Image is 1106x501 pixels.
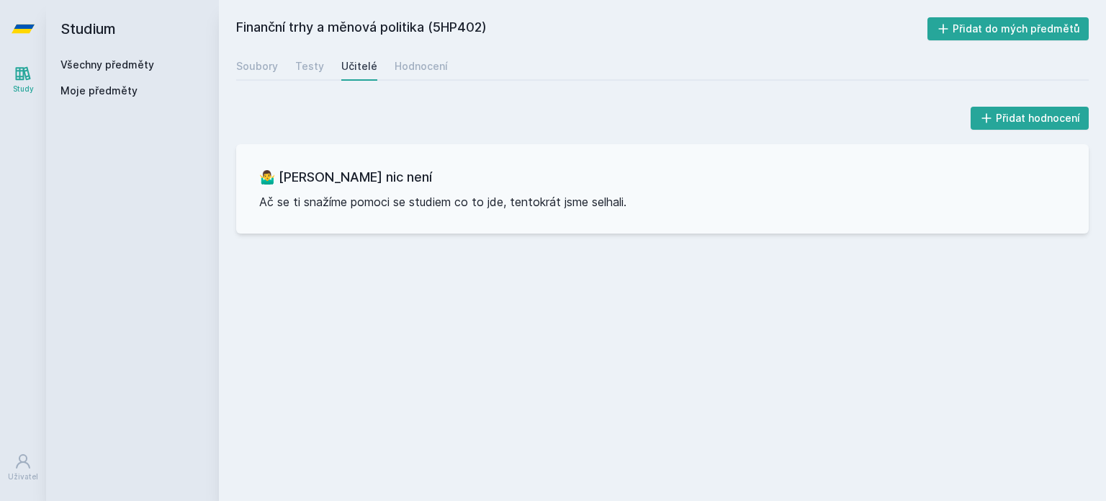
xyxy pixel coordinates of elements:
p: Ač se ti snažíme pomoci se studiem co to jde, tentokrát jsme selhali. [259,193,1066,210]
a: Testy [295,52,324,81]
h3: 🤷‍♂️ [PERSON_NAME] nic není [259,167,1066,187]
button: Přidat hodnocení [971,107,1089,130]
a: Study [3,58,43,102]
a: Soubory [236,52,278,81]
h2: Finanční trhy a měnová politika (5HP402) [236,17,927,40]
div: Testy [295,59,324,74]
span: Moje předměty [60,84,138,98]
div: Uživatel [8,471,38,482]
a: Učitelé [341,52,377,81]
div: Soubory [236,59,278,74]
div: Učitelé [341,59,377,74]
div: Hodnocení [395,59,448,74]
button: Přidat do mých předmětů [927,17,1089,40]
a: Uživatel [3,445,43,489]
a: Hodnocení [395,52,448,81]
a: Všechny předměty [60,58,154,71]
div: Study [13,84,34,94]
